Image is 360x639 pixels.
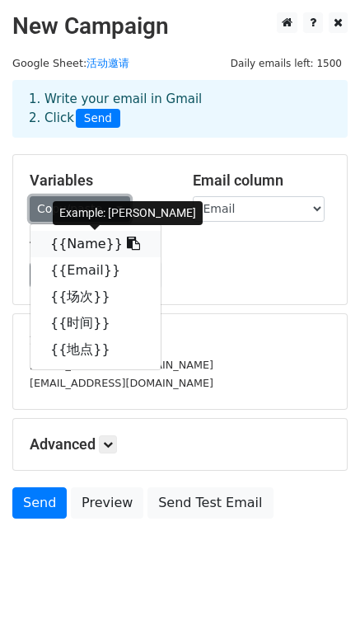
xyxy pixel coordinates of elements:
[30,331,330,349] h5: 2 Recipients
[30,257,161,284] a: {{Email}}
[30,231,161,257] a: {{Name}}
[30,336,161,363] a: {{地点}}
[30,359,213,371] small: [EMAIL_ADDRESS][DOMAIN_NAME]
[30,196,130,222] a: Copy/paste...
[12,12,348,40] h2: New Campaign
[30,171,168,190] h5: Variables
[53,201,203,225] div: Example: [PERSON_NAME]
[76,109,120,129] span: Send
[30,310,161,336] a: {{时间}}
[12,57,129,69] small: Google Sheet:
[30,377,213,389] small: [EMAIL_ADDRESS][DOMAIN_NAME]
[225,57,348,69] a: Daily emails left: 1500
[30,284,161,310] a: {{场次}}
[193,171,331,190] h5: Email column
[86,57,129,69] a: 活动邀请
[278,560,360,639] div: 聊天小组件
[147,487,273,519] a: Send Test Email
[225,54,348,73] span: Daily emails left: 1500
[30,435,330,453] h5: Advanced
[278,560,360,639] iframe: Chat Widget
[71,487,143,519] a: Preview
[12,487,67,519] a: Send
[16,90,344,128] div: 1. Write your email in Gmail 2. Click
